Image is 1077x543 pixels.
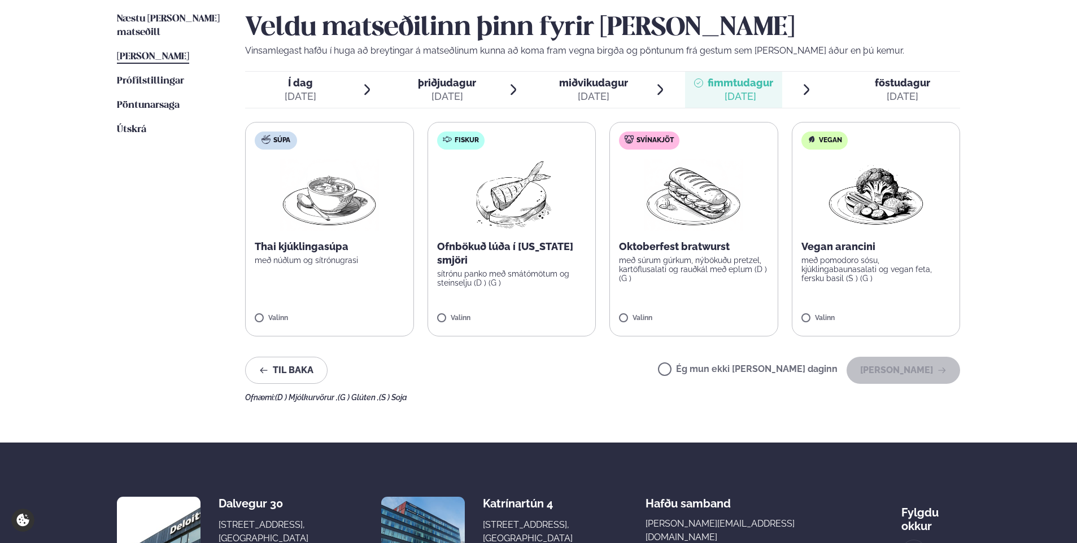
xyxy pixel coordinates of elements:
[245,12,960,44] h2: Veldu matseðilinn þinn fyrir [PERSON_NAME]
[117,99,180,112] a: Pöntunarsaga
[219,497,308,510] div: Dalvegur 30
[285,76,316,90] span: Í dag
[636,136,674,145] span: Svínakjöt
[117,52,189,62] span: [PERSON_NAME]
[280,159,379,231] img: Soup.png
[117,123,146,137] a: Útskrá
[559,77,628,89] span: miðvikudagur
[708,90,773,103] div: [DATE]
[646,488,731,510] span: Hafðu samband
[117,75,184,88] a: Prófílstillingar
[255,256,404,265] p: með núðlum og sítrónugrasi
[901,497,960,533] div: Fylgdu okkur
[117,50,189,64] a: [PERSON_NAME]
[11,509,34,532] a: Cookie settings
[117,12,223,40] a: Næstu [PERSON_NAME] matseðill
[819,136,842,145] span: Vegan
[455,136,479,145] span: Fiskur
[461,159,561,231] img: Fish.png
[117,76,184,86] span: Prófílstillingar
[437,240,587,267] p: Ofnbökuð lúða í [US_STATE] smjöri
[379,393,407,402] span: (S ) Soja
[559,90,628,103] div: [DATE]
[117,100,180,110] span: Pöntunarsaga
[875,90,930,103] div: [DATE]
[708,77,773,89] span: fimmtudagur
[443,135,452,144] img: fish.svg
[437,269,587,287] p: sítrónu panko með smátómötum og steinselju (D ) (G )
[255,240,404,253] p: Thai kjúklingasúpa
[625,135,634,144] img: pork.svg
[644,159,743,231] img: Panini.png
[245,393,960,402] div: Ofnæmi:
[483,497,573,510] div: Katrínartún 4
[275,393,338,402] span: (D ) Mjólkurvörur ,
[245,357,328,384] button: Til baka
[619,240,769,253] p: Oktoberfest bratwurst
[117,14,220,37] span: Næstu [PERSON_NAME] matseðill
[807,135,816,144] img: Vegan.svg
[875,77,930,89] span: föstudagur
[847,357,960,384] button: [PERSON_NAME]
[245,44,960,58] p: Vinsamlegast hafðu í huga að breytingar á matseðlinum kunna að koma fram vegna birgða og pöntunum...
[418,77,476,89] span: þriðjudagur
[261,135,271,144] img: soup.svg
[801,240,951,253] p: Vegan arancini
[418,90,476,103] div: [DATE]
[273,136,290,145] span: Súpa
[619,256,769,283] p: með súrum gúrkum, nýbökuðu pretzel, kartöflusalati og rauðkál með eplum (D ) (G )
[117,125,146,134] span: Útskrá
[285,90,316,103] div: [DATE]
[801,256,951,283] p: með pomodoro sósu, kjúklingabaunasalati og vegan feta, fersku basil (S ) (G )
[826,159,926,231] img: Vegan.png
[338,393,379,402] span: (G ) Glúten ,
